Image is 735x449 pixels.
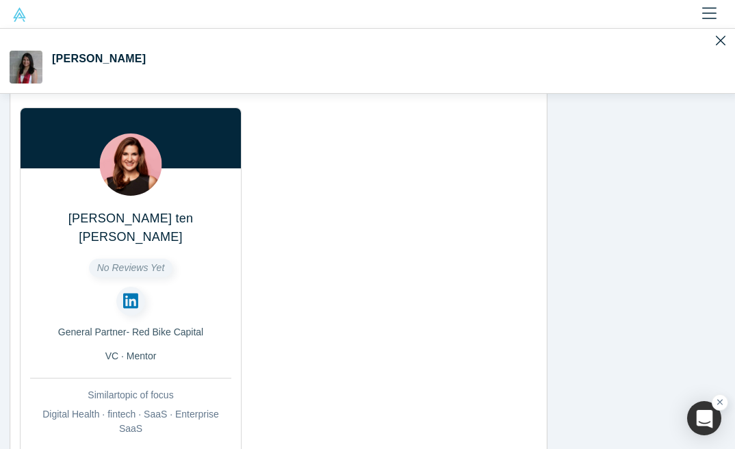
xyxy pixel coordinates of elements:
button: Close [716,30,725,49]
img: Rhea Uppal's Profile Image [10,51,42,84]
div: Similar topic of focus [30,388,231,402]
div: VC · Mentor [30,349,231,363]
img: Rachel ten Brink's Profile Image [100,133,162,196]
span: General Partner- Red Bike Capital [58,326,203,337]
a: [PERSON_NAME] ten [PERSON_NAME] [68,211,194,244]
img: Alchemist Vault Logo [12,8,27,22]
span: Digital Health · fintech · SaaS · Enterprise SaaS [42,409,219,434]
h3: [PERSON_NAME] [52,51,146,67]
span: No Reviews Yet [97,262,165,273]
